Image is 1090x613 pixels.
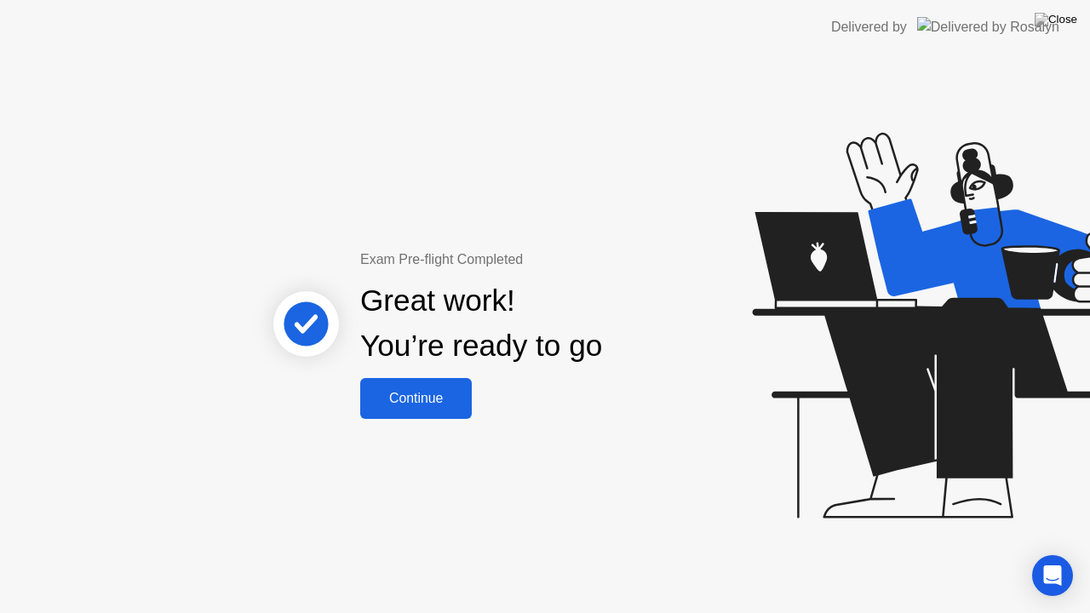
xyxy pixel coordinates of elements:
img: Close [1035,13,1077,26]
div: Open Intercom Messenger [1032,555,1073,596]
div: Exam Pre-flight Completed [360,249,712,270]
button: Continue [360,378,472,419]
img: Delivered by Rosalyn [917,17,1059,37]
div: Delivered by [831,17,907,37]
div: Great work! You’re ready to go [360,278,602,369]
div: Continue [365,391,467,406]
